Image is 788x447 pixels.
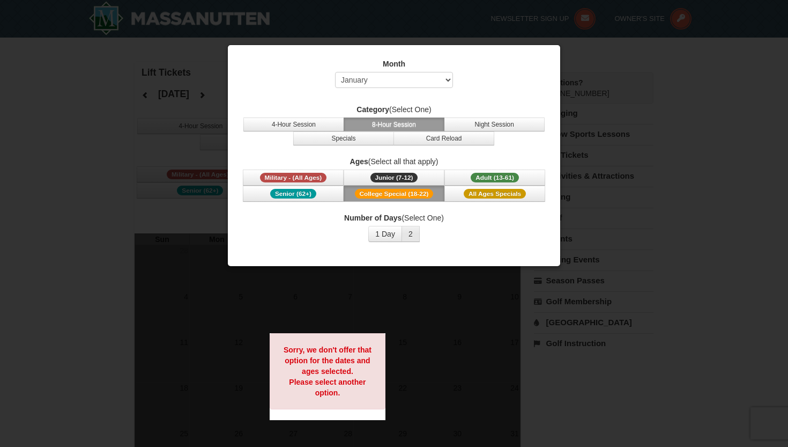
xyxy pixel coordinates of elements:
[370,173,418,182] span: Junior (7-12)
[243,118,344,131] button: 4-Hour Session
[344,214,402,222] strong: Number of Days
[344,186,444,202] button: College Special (18-22)
[260,173,327,182] span: Military - (All Ages)
[444,118,545,131] button: Night Session
[402,226,420,242] button: 2
[344,118,444,131] button: 8-Hour Session
[270,189,316,199] span: Senior (62+)
[355,189,434,199] span: College Special (18-22)
[293,131,394,145] button: Specials
[471,173,519,182] span: Adult (13-61)
[350,157,368,166] strong: Ages
[284,346,371,397] strong: Sorry, we don't offer that option for the dates and ages selected. Please select another option.
[241,156,547,167] label: (Select all that apply)
[444,186,545,202] button: All Ages Specials
[241,212,547,223] label: (Select One)
[243,170,344,186] button: Military - (All Ages)
[344,170,444,186] button: Junior (7-12)
[243,186,344,202] button: Senior (62+)
[241,104,547,115] label: (Select One)
[356,105,389,114] strong: Category
[464,189,526,199] span: All Ages Specials
[383,60,405,68] strong: Month
[368,226,402,242] button: 1 Day
[393,131,494,145] button: Card Reload
[444,170,545,186] button: Adult (13-61)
